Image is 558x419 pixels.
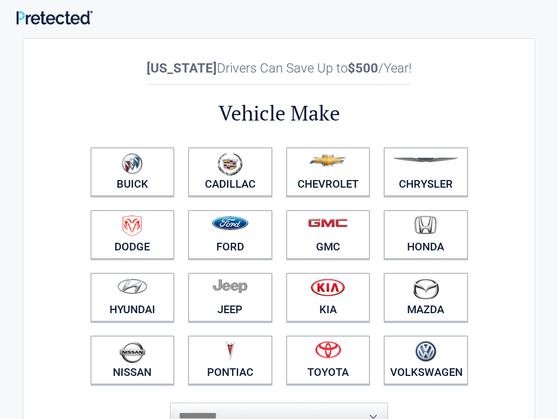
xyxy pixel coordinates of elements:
a: Volkswagen [384,336,468,385]
a: Kia [286,273,371,322]
a: Nissan [90,336,175,385]
h2: Drivers Can Save Up to /Year [83,61,475,76]
img: gmc [308,218,348,228]
b: $500 [348,61,378,76]
a: Jeep [188,273,272,322]
img: Main Logo [16,10,93,24]
img: nissan [119,341,145,363]
a: GMC [286,210,371,259]
a: Hyundai [90,273,175,322]
img: hyundai [117,278,148,294]
img: chevrolet [310,154,346,166]
img: buick [122,153,143,175]
a: Pontiac [188,336,272,385]
img: chrysler [392,158,459,163]
b: [US_STATE] [147,61,217,76]
a: Ford [188,210,272,259]
img: toyota [315,341,341,358]
a: Toyota [286,336,371,385]
h2: Vehicle Make [83,99,475,127]
a: Buick [90,147,175,196]
img: pontiac [225,341,235,362]
img: kia [311,278,345,296]
a: Chevrolet [286,147,371,196]
a: Cadillac [188,147,272,196]
a: Honda [384,210,468,259]
img: jeep [213,278,247,294]
img: dodge [123,216,142,237]
img: volkswagen [415,341,436,362]
a: Mazda [384,273,468,322]
img: mazda [412,278,439,300]
img: ford [212,216,248,230]
img: cadillac [217,153,242,176]
img: honda [414,216,437,235]
a: Chrysler [384,147,468,196]
a: Dodge [90,210,175,259]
